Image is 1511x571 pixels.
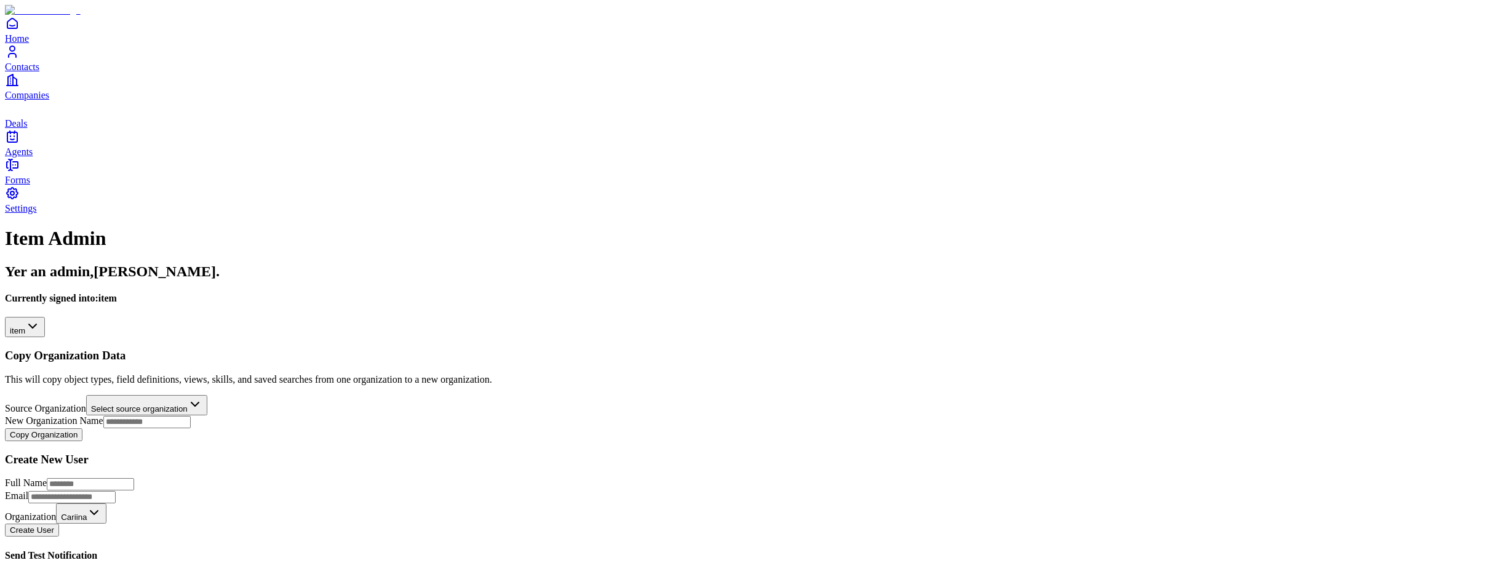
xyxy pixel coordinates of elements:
[5,5,81,16] img: Item Brain Logo
[5,524,59,537] button: Create User
[5,90,49,100] span: Companies
[5,477,47,488] label: Full Name
[5,453,1506,466] h3: Create New User
[5,16,1506,44] a: Home
[5,293,1506,304] h4: Currently signed into: item
[5,158,1506,185] a: Forms
[5,227,1506,250] h1: Item Admin
[5,146,33,157] span: Agents
[5,101,1506,129] a: deals
[5,374,1506,385] p: This will copy object types, field definitions, views, skills, and saved searches from one organi...
[5,118,27,129] span: Deals
[5,175,30,185] span: Forms
[5,62,39,72] span: Contacts
[5,44,1506,72] a: Contacts
[5,33,29,44] span: Home
[5,428,82,441] button: Copy Organization
[5,129,1506,157] a: Agents
[5,263,1506,280] h2: Yer an admin, [PERSON_NAME] .
[5,415,103,426] label: New Organization Name
[5,550,1506,561] h4: Send Test Notification
[5,511,56,522] label: Organization
[5,349,1506,362] h3: Copy Organization Data
[5,203,37,214] span: Settings
[5,73,1506,100] a: Companies
[5,403,86,413] label: Source Organization
[5,490,28,501] label: Email
[5,186,1506,214] a: Settings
